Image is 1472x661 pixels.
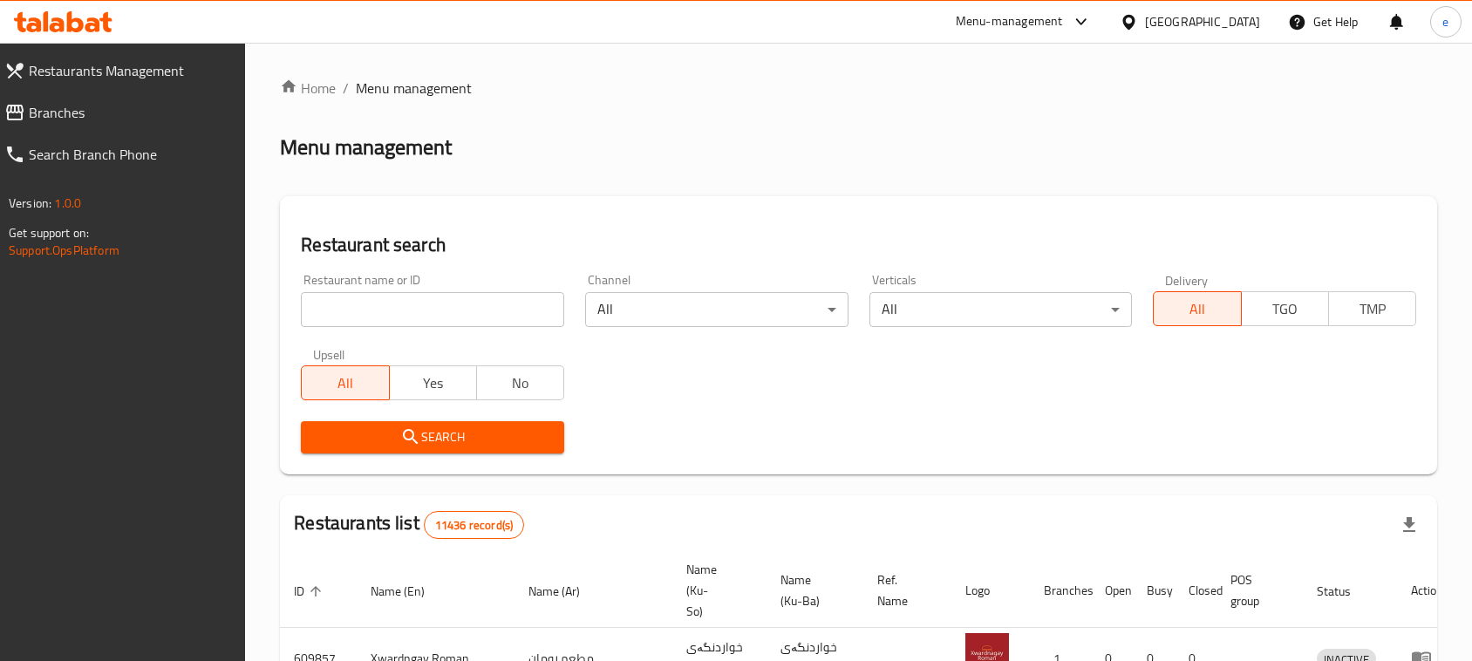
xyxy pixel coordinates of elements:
[1241,291,1329,326] button: TGO
[1328,291,1416,326] button: TMP
[9,221,89,244] span: Get support on:
[1230,569,1282,611] span: POS group
[1175,554,1216,628] th: Closed
[1249,296,1322,322] span: TGO
[54,192,81,215] span: 1.0.0
[425,517,523,534] span: 11436 record(s)
[1161,296,1234,322] span: All
[1153,291,1241,326] button: All
[1317,581,1373,602] span: Status
[780,569,842,611] span: Name (Ku-Ba)
[528,581,603,602] span: Name (Ar)
[280,78,1437,99] nav: breadcrumb
[585,292,848,327] div: All
[29,144,232,165] span: Search Branch Phone
[9,192,51,215] span: Version:
[1145,12,1260,31] div: [GEOGRAPHIC_DATA]
[424,511,524,539] div: Total records count
[280,133,452,161] h2: Menu management
[29,60,232,81] span: Restaurants Management
[294,510,524,539] h2: Restaurants list
[313,348,345,360] label: Upsell
[1165,274,1209,286] label: Delivery
[686,559,746,622] span: Name (Ku-So)
[877,569,930,611] span: Ref. Name
[1030,554,1091,628] th: Branches
[309,371,382,396] span: All
[397,371,470,396] span: Yes
[1397,554,1457,628] th: Action
[1336,296,1409,322] span: TMP
[294,581,327,602] span: ID
[356,78,472,99] span: Menu management
[476,365,564,400] button: No
[869,292,1133,327] div: All
[280,78,336,99] a: Home
[1388,504,1430,546] div: Export file
[343,78,349,99] li: /
[956,11,1063,32] div: Menu-management
[389,365,477,400] button: Yes
[301,232,1416,258] h2: Restaurant search
[29,102,232,123] span: Branches
[301,292,564,327] input: Search for restaurant name or ID..
[1133,554,1175,628] th: Busy
[951,554,1030,628] th: Logo
[315,426,550,448] span: Search
[1442,12,1448,31] span: e
[9,239,119,262] a: Support.OpsPlatform
[301,421,564,453] button: Search
[301,365,389,400] button: All
[1091,554,1133,628] th: Open
[484,371,557,396] span: No
[371,581,447,602] span: Name (En)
